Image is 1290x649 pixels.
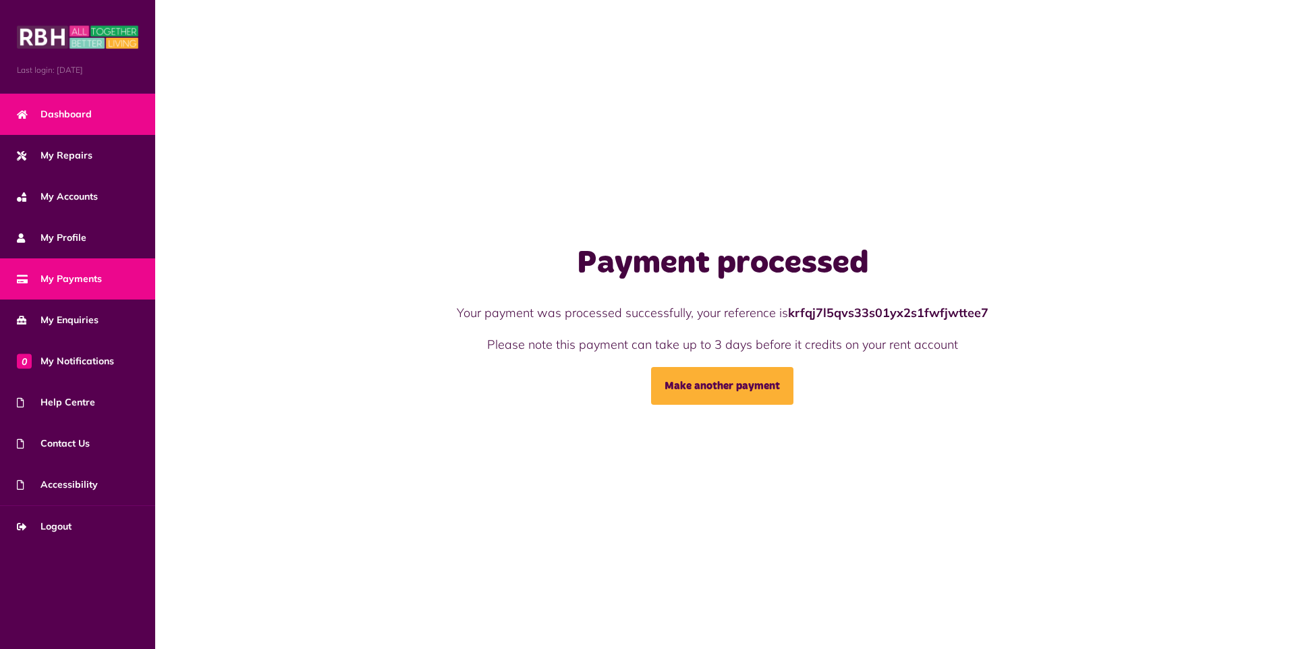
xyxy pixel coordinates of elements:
span: 0 [17,354,32,368]
span: My Profile [17,231,86,245]
p: Your payment was processed successfully, your reference is [344,304,1101,322]
span: Last login: [DATE] [17,64,138,76]
span: Logout [17,519,72,534]
span: My Enquiries [17,313,99,327]
span: My Accounts [17,190,98,204]
img: MyRBH [17,24,138,51]
span: My Notifications [17,354,114,368]
strong: krfqj7l5qvs33s01yx2s1fwfjwttee7 [788,305,988,320]
h1: Payment processed [344,244,1101,283]
span: Accessibility [17,478,98,492]
span: Help Centre [17,395,95,410]
span: My Payments [17,272,102,286]
a: Make another payment [651,367,793,405]
span: My Repairs [17,148,92,163]
span: Dashboard [17,107,92,121]
span: Contact Us [17,436,90,451]
p: Please note this payment can take up to 3 days before it credits on your rent account [344,335,1101,354]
